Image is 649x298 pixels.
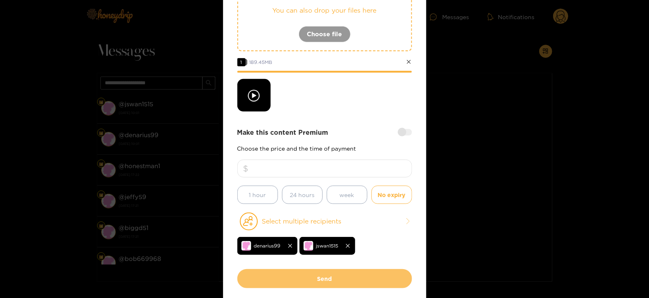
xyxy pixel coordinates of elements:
[254,6,395,15] p: You can also drop your files here
[250,59,273,65] span: 189.45 MB
[340,190,354,199] span: week
[237,212,412,231] button: Select multiple recipients
[237,58,245,66] span: 1
[237,128,328,137] strong: Make this content Premium
[237,269,412,288] button: Send
[327,186,367,204] button: week
[316,241,339,250] span: jswan1515
[254,241,281,250] span: denarius99
[378,190,406,199] span: No expiry
[304,241,313,251] img: no-avatar.png
[290,190,315,199] span: 24 hours
[282,186,323,204] button: 24 hours
[299,26,351,42] button: Choose file
[249,190,266,199] span: 1 hour
[237,186,278,204] button: 1 hour
[241,241,251,251] img: no-avatar.png
[371,186,412,204] button: No expiry
[237,145,412,151] p: Choose the price and the time of payment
